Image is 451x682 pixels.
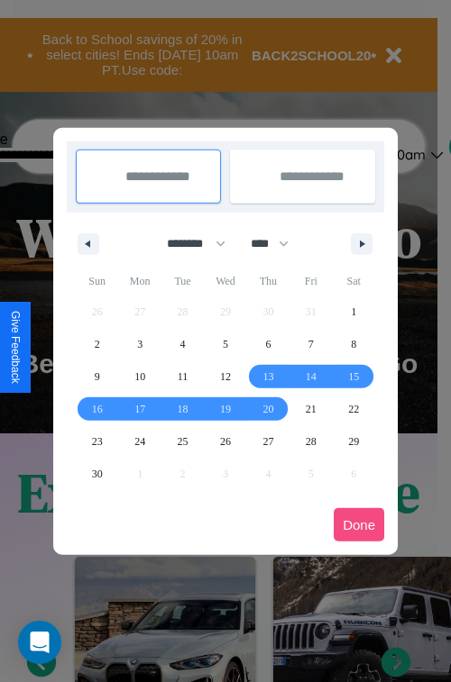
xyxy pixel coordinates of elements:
[333,267,375,296] span: Sat
[308,328,314,360] span: 7
[306,393,317,425] span: 21
[95,360,100,393] span: 9
[290,425,332,458] button: 28
[178,425,189,458] span: 25
[92,458,103,490] span: 30
[247,360,290,393] button: 13
[134,360,145,393] span: 10
[306,425,317,458] span: 28
[95,328,100,360] span: 2
[161,393,204,425] button: 18
[76,267,118,296] span: Sun
[223,328,228,360] span: 5
[118,267,161,296] span: Mon
[161,360,204,393] button: 11
[92,393,103,425] span: 16
[204,267,246,296] span: Wed
[161,267,204,296] span: Tue
[262,425,273,458] span: 27
[180,328,186,360] span: 4
[204,393,246,425] button: 19
[348,360,359,393] span: 15
[333,328,375,360] button: 8
[178,393,189,425] span: 18
[247,393,290,425] button: 20
[265,328,271,360] span: 6
[290,360,332,393] button: 14
[333,425,375,458] button: 29
[134,393,145,425] span: 17
[76,458,118,490] button: 30
[76,360,118,393] button: 9
[76,328,118,360] button: 2
[290,328,332,360] button: 7
[118,360,161,393] button: 10
[18,621,61,664] div: Open Intercom Messenger
[118,425,161,458] button: 24
[290,267,332,296] span: Fri
[290,393,332,425] button: 21
[204,328,246,360] button: 5
[220,393,231,425] span: 19
[161,328,204,360] button: 4
[334,508,384,541] button: Done
[137,328,143,360] span: 3
[76,425,118,458] button: 23
[220,425,231,458] span: 26
[161,425,204,458] button: 25
[76,393,118,425] button: 16
[118,393,161,425] button: 17
[247,328,290,360] button: 6
[351,296,356,328] span: 1
[351,328,356,360] span: 8
[333,360,375,393] button: 15
[9,311,22,384] div: Give Feedback
[247,425,290,458] button: 27
[348,393,359,425] span: 22
[134,425,145,458] span: 24
[204,360,246,393] button: 12
[262,360,273,393] span: 13
[348,425,359,458] span: 29
[262,393,273,425] span: 20
[333,393,375,425] button: 22
[306,360,317,393] span: 14
[92,425,103,458] span: 23
[204,425,246,458] button: 26
[220,360,231,393] span: 12
[247,267,290,296] span: Thu
[118,328,161,360] button: 3
[333,296,375,328] button: 1
[178,360,189,393] span: 11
